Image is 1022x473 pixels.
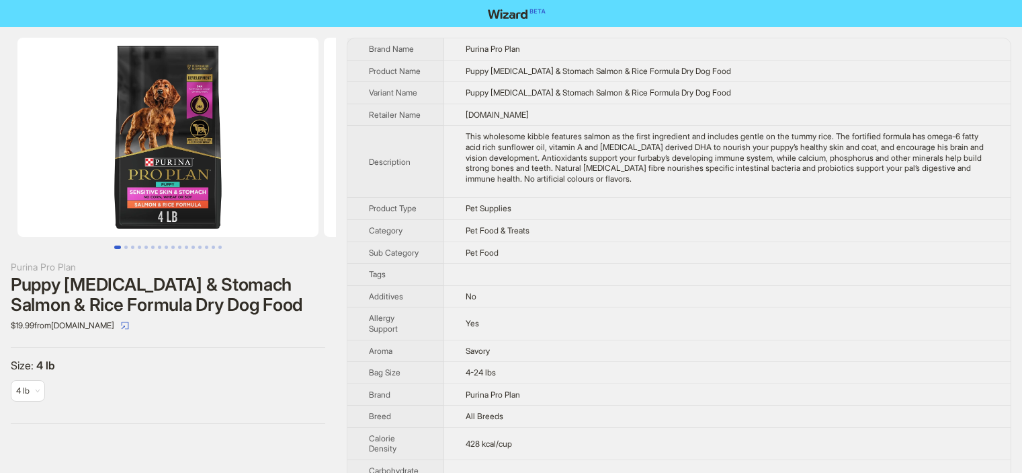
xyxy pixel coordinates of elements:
button: Go to slide 12 [191,246,195,249]
span: select [121,322,129,330]
span: Pet Food & Treats [466,225,529,235]
span: Tags [369,269,386,279]
span: available [16,381,40,401]
span: 4 lb [36,359,55,372]
span: Puppy [MEDICAL_DATA] & Stomach Salmon & Rice Formula Dry Dog Food [466,66,731,76]
button: Go to slide 11 [185,246,188,249]
button: Go to slide 1 [114,246,121,249]
div: Purina Pro Plan [11,260,325,275]
div: This wholesome kibble features salmon as the first ingredient and includes gentle on the tummy ri... [466,131,989,184]
span: Calorie Density [369,433,396,454]
span: Allergy Support [369,313,398,334]
span: Yes [466,318,479,328]
button: Go to slide 7 [158,246,161,249]
span: Description [369,157,411,167]
button: Go to slide 8 [165,246,168,249]
span: 428 kcal/cup [466,439,512,449]
span: 4-24 lbs [466,367,496,377]
span: Bag Size [369,367,400,377]
span: Savory [466,346,490,356]
img: Puppy Sensitive Skin & Stomach Salmon & Rice Formula Dry Dog Food Puppy Sensitive Skin & Stomach ... [17,38,318,237]
span: Brand [369,390,390,400]
button: Go to slide 2 [124,246,128,249]
span: Purina Pro Plan [466,44,520,54]
span: 4 lb [16,386,30,396]
span: [DOMAIN_NAME] [466,110,529,120]
button: Go to slide 15 [212,246,215,249]
button: Go to slide 10 [178,246,181,249]
span: Brand Name [369,44,414,54]
div: Puppy [MEDICAL_DATA] & Stomach Salmon & Rice Formula Dry Dog Food [11,275,325,315]
span: Additives [369,291,403,301]
button: Go to slide 9 [171,246,175,249]
span: Aroma [369,346,392,356]
img: Puppy Sensitive Skin & Stomach Salmon & Rice Formula Dry Dog Food Puppy Sensitive Skin & Stomach ... [324,38,625,237]
div: $19.99 from [DOMAIN_NAME] [11,315,325,336]
button: Go to slide 16 [218,246,222,249]
span: Purina Pro Plan [466,390,520,400]
span: Size : [11,359,36,372]
span: Category [369,225,402,235]
button: Go to slide 6 [151,246,155,249]
span: Pet Supplies [466,203,511,213]
span: Product Name [369,66,421,76]
span: Retailer Name [369,110,421,120]
button: Go to slide 3 [131,246,134,249]
button: Go to slide 14 [205,246,208,249]
button: Go to slide 5 [144,246,148,249]
span: Variant Name [369,87,417,98]
span: No [466,291,476,301]
button: Go to slide 13 [198,246,202,249]
span: All Breeds [466,411,503,421]
span: Product Type [369,203,417,213]
button: Go to slide 4 [138,246,141,249]
span: Pet Food [466,248,499,258]
span: Breed [369,411,391,421]
span: Puppy [MEDICAL_DATA] & Stomach Salmon & Rice Formula Dry Dog Food [466,87,731,98]
span: Sub Category [369,248,419,258]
